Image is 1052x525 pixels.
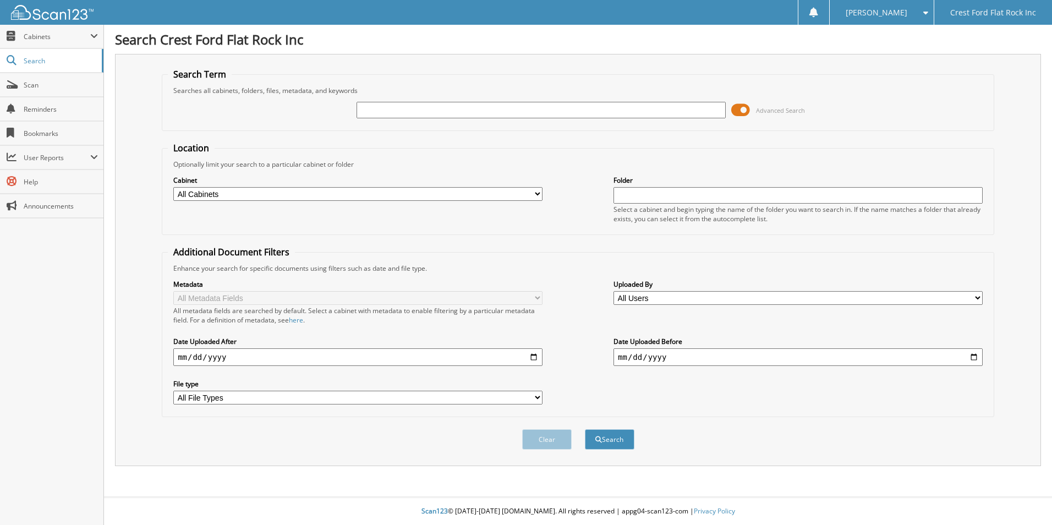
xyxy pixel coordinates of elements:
div: Select a cabinet and begin typing the name of the folder you want to search in. If the name match... [613,205,983,223]
span: Help [24,177,98,187]
label: Date Uploaded Before [613,337,983,346]
legend: Location [168,142,215,154]
span: Crest Ford Flat Rock Inc [950,9,1036,16]
span: User Reports [24,153,90,162]
span: Bookmarks [24,129,98,138]
span: Cabinets [24,32,90,41]
div: Enhance your search for specific documents using filters such as date and file type. [168,264,988,273]
input: end [613,348,983,366]
legend: Additional Document Filters [168,246,295,258]
h1: Search Crest Ford Flat Rock Inc [115,30,1041,48]
legend: Search Term [168,68,232,80]
label: Uploaded By [613,280,983,289]
div: Optionally limit your search to a particular cabinet or folder [168,160,988,169]
label: Cabinet [173,176,543,185]
a: here [289,315,303,325]
div: © [DATE]-[DATE] [DOMAIN_NAME]. All rights reserved | appg04-scan123-com | [104,498,1052,525]
label: Folder [613,176,983,185]
div: All metadata fields are searched by default. Select a cabinet with metadata to enable filtering b... [173,306,543,325]
div: Searches all cabinets, folders, files, metadata, and keywords [168,86,988,95]
button: Search [585,429,634,450]
input: start [173,348,543,366]
label: Metadata [173,280,543,289]
label: Date Uploaded After [173,337,543,346]
span: Scan [24,80,98,90]
span: Search [24,56,96,65]
span: Announcements [24,201,98,211]
span: Advanced Search [756,106,805,114]
a: Privacy Policy [694,506,735,516]
span: Scan123 [421,506,448,516]
span: [PERSON_NAME] [846,9,907,16]
button: Clear [522,429,572,450]
label: File type [173,379,543,389]
img: scan123-logo-white.svg [11,5,94,20]
span: Reminders [24,105,98,114]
